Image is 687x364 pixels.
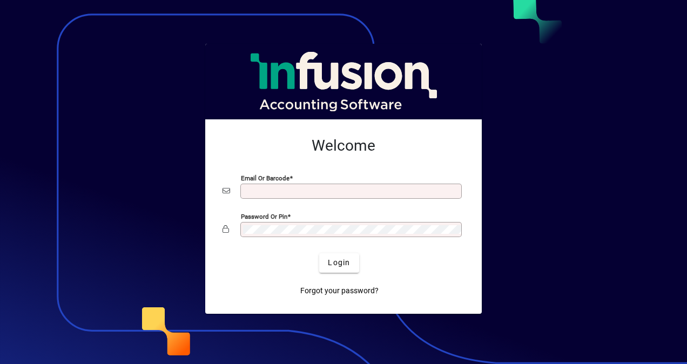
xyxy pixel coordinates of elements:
mat-label: Email or Barcode [241,174,289,181]
span: Login [328,257,350,268]
button: Login [319,253,359,273]
a: Forgot your password? [296,281,383,301]
span: Forgot your password? [300,285,379,296]
mat-label: Password or Pin [241,212,287,220]
h2: Welcome [223,137,464,155]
